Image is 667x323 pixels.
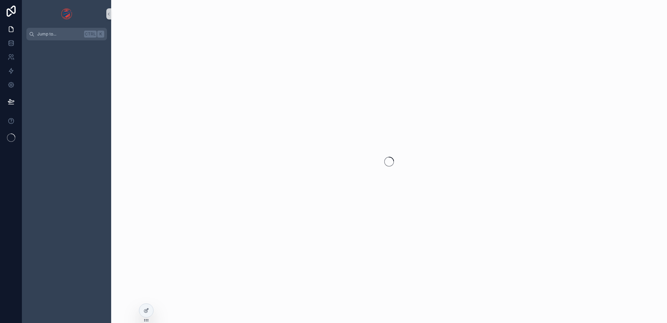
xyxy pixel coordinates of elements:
[61,8,73,19] img: App logo
[26,28,107,40] button: Jump to...CtrlK
[22,40,111,53] div: scrollable content
[98,31,104,37] span: K
[37,31,81,37] span: Jump to...
[84,31,97,38] span: Ctrl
